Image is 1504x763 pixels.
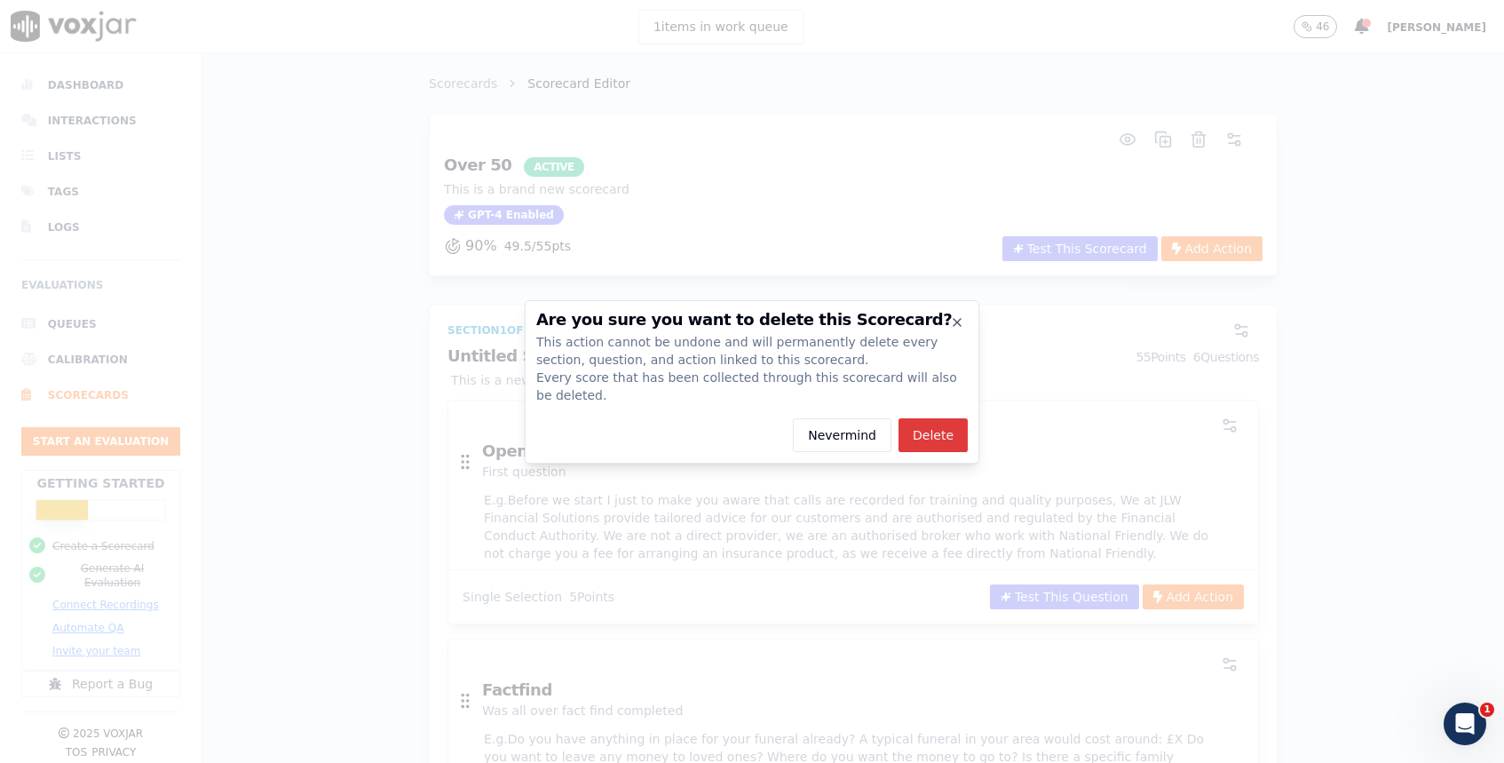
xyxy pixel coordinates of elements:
[536,333,968,404] div: This action cannot be undone and will permanently delete every section, question, and action link...
[536,312,968,328] h2: Are you sure you want to delete this Scorecard?
[793,418,891,452] button: Nevermind
[898,418,968,452] button: Delete
[1444,703,1486,745] iframe: Intercom live chat
[1480,703,1494,717] span: 1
